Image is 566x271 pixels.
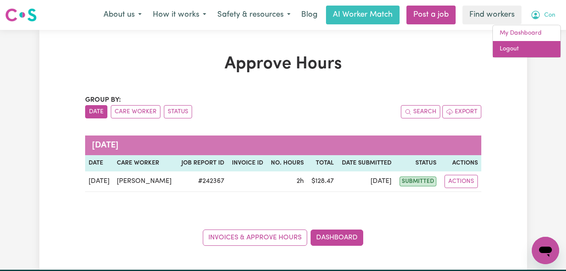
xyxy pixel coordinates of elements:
[5,5,37,25] a: Careseekers logo
[326,6,400,24] a: AI Worker Match
[113,171,177,192] td: [PERSON_NAME]
[337,155,395,171] th: Date Submitted
[228,155,267,171] th: Invoice ID
[296,6,323,24] a: Blog
[445,175,478,188] button: Actions
[307,171,337,192] td: $ 128.47
[442,105,481,118] button: Export
[493,25,560,41] a: My Dashboard
[85,171,114,192] td: [DATE]
[212,6,296,24] button: Safety & resources
[307,155,337,171] th: Total
[111,105,160,118] button: sort invoices by care worker
[400,177,436,186] span: submitted
[337,171,395,192] td: [DATE]
[147,6,212,24] button: How it works
[395,155,440,171] th: Status
[203,230,307,246] a: Invoices & Approve Hours
[401,105,440,118] button: Search
[544,11,555,20] span: Con
[462,6,522,24] a: Find workers
[406,6,456,24] a: Post a job
[532,237,559,264] iframe: Button to launch messaging window
[85,54,481,74] h1: Approve Hours
[85,97,121,103] span: Group by:
[85,135,481,155] caption: [DATE]
[98,6,147,24] button: About us
[113,155,177,171] th: Care worker
[440,155,481,171] th: Actions
[177,155,228,171] th: Job Report ID
[85,155,114,171] th: Date
[164,105,192,118] button: sort invoices by paid status
[296,178,304,185] span: 2 hours
[5,7,37,23] img: Careseekers logo
[311,230,363,246] a: Dashboard
[525,6,561,24] button: My Account
[85,105,107,118] button: sort invoices by date
[492,25,561,58] div: My Account
[267,155,307,171] th: No. Hours
[493,41,560,57] a: Logout
[177,171,228,192] td: # 242367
